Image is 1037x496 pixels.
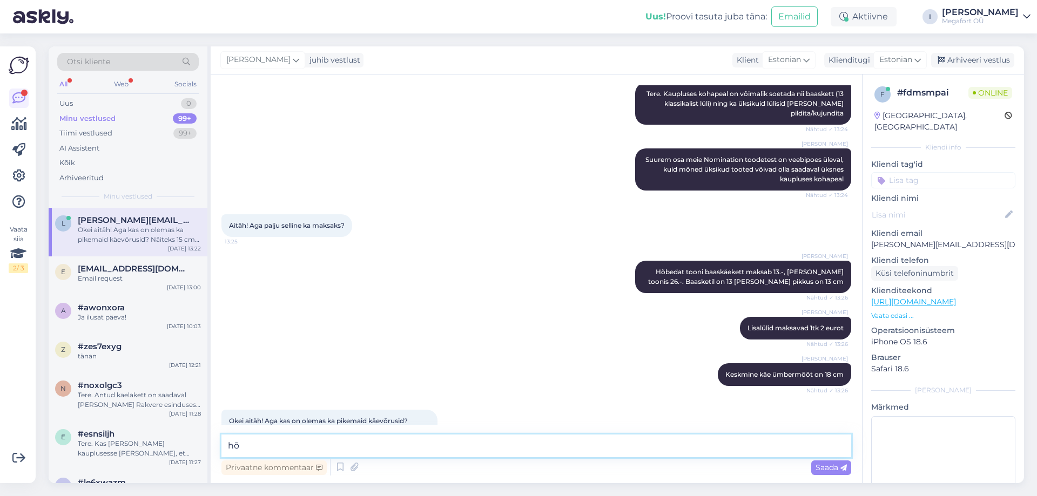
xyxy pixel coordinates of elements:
span: z [61,345,65,354]
div: Kõik [59,158,75,168]
div: Kliendi info [871,142,1015,152]
div: Arhiveeri vestlus [931,53,1014,67]
p: Klienditeekond [871,285,1015,296]
a: [PERSON_NAME]Megafort OÜ [942,8,1031,25]
span: 13:25 [225,237,265,246]
span: Hõbedat tooni baaskäekett maksab 13.-, [PERSON_NAME] toonis 26.-. Baasketil on 13 [PERSON_NAME] p... [648,268,845,286]
div: [DATE] 12:21 [169,361,201,369]
div: [GEOGRAPHIC_DATA], [GEOGRAPHIC_DATA] [874,110,1005,133]
span: Nähtud ✓ 13:24 [806,191,848,199]
p: [PERSON_NAME][EMAIL_ADDRESS][DOMAIN_NAME] [871,239,1015,250]
p: Kliendi telefon [871,255,1015,266]
span: Tere. Kaupluses kohapeal on võimalik soetada nii baaskett (13 klassikalist lüli) ning ka üksikuid... [647,90,845,117]
p: Operatsioonisüsteem [871,325,1015,336]
span: [PERSON_NAME] [802,140,848,148]
span: Saada [816,463,847,472]
div: Proovi tasuta juba täna: [645,10,767,23]
p: Kliendi email [871,228,1015,239]
span: #awonxora [78,303,125,312]
p: Vaata edasi ... [871,311,1015,321]
div: I [922,9,938,24]
div: Tere. Antud kaelakett on saadaval [PERSON_NAME] Rakvere esinduses või tellides läbi e-[PERSON_NAME] [78,390,201,410]
textarea: hõ [221,434,851,457]
span: Nähtud ✓ 13:24 [806,125,848,133]
div: 0 [181,98,197,109]
img: Askly Logo [9,55,29,76]
div: Minu vestlused [59,113,116,124]
span: #zes7exyg [78,342,122,351]
span: Otsi kliente [67,56,110,67]
button: Emailid [771,6,818,27]
div: [DATE] 13:22 [168,244,201,253]
div: Socials [172,77,199,91]
span: [PERSON_NAME] [802,252,848,260]
span: Nähtud ✓ 13:26 [806,294,848,302]
div: AI Assistent [59,143,99,154]
span: [PERSON_NAME] [226,54,291,66]
span: e [61,433,65,441]
span: Keskmine käe ümbermõõt on 18 cm [725,370,844,378]
p: Safari 18.6 [871,363,1015,375]
div: 99+ [173,113,197,124]
span: Nähtud ✓ 13:26 [806,340,848,348]
span: egne.magus@gmail.com [78,264,190,274]
span: Estonian [879,54,912,66]
div: Okei aitäh! Aga kas on olemas ka pikemaid käevõrusid? Näiteks 15 cm või midagi sellist? [78,225,201,244]
span: Minu vestlused [104,192,152,201]
span: [PERSON_NAME] [802,355,848,363]
p: Kliendi tag'id [871,159,1015,170]
div: [DATE] 10:03 [167,322,201,330]
span: Estonian [768,54,801,66]
div: [PERSON_NAME] [942,8,1019,17]
div: [DATE] 13:00 [167,283,201,291]
span: a [61,307,66,315]
span: Aitäh! Aga palju selline ka maksaks? [229,221,345,229]
span: f [880,90,885,98]
span: lilian.spriit@gmail.com [78,215,190,225]
span: Nähtud ✓ 13:26 [806,386,848,395]
div: Arhiveeritud [59,173,104,184]
div: Klienditugi [824,55,870,66]
p: Brauser [871,352,1015,363]
div: [DATE] 11:27 [169,458,201,466]
div: Küsi telefoninumbrit [871,266,958,281]
span: #noxolgc3 [78,381,122,390]
div: 2 / 3 [9,263,28,273]
p: Märkmed [871,402,1015,413]
p: iPhone OS 18.6 [871,336,1015,348]
span: #esnsiljh [78,429,115,439]
span: Lisalülid maksavad 1tk 2 eurot [748,324,844,332]
span: [PERSON_NAME] [802,308,848,316]
div: Email request [78,274,201,283]
div: Megafort OÜ [942,17,1019,25]
a: [URL][DOMAIN_NAME] [871,297,956,307]
div: Vaata siia [9,225,28,273]
span: e [61,268,65,276]
div: juhib vestlust [305,55,360,66]
div: Privaatne kommentaar [221,460,327,475]
div: Aktiivne [831,7,897,26]
div: # fdmsmpai [897,86,968,99]
div: [DATE] 11:28 [169,410,201,418]
div: tänan [78,351,201,361]
div: [PERSON_NAME] [871,385,1015,395]
div: Tere. Kas [PERSON_NAME] kauplusesse [PERSON_NAME], et toode Teile kinni panna või ei ole antud so... [78,439,201,458]
div: Tiimi vestlused [59,128,112,139]
b: Uus! [645,11,666,22]
span: l [62,219,65,227]
span: Suurem osa meie Nomination toodetest on veebipoes üleval, kuid mõned üksikud tooted võivad olla s... [645,155,845,183]
div: 99+ [173,128,197,139]
div: Web [112,77,131,91]
div: All [57,77,70,91]
input: Lisa tag [871,172,1015,188]
div: Ja ilusat päeva! [78,312,201,322]
div: Klient [732,55,759,66]
span: n [60,384,66,392]
span: Online [968,87,1012,99]
span: l [62,481,65,490]
span: Okei aitäh! Aga kas on olemas ka pikemaid käevõrusid? Näiteks 15 cm või midagi sellist? [229,417,409,434]
span: #le6xwazm [78,478,126,487]
p: Kliendi nimi [871,193,1015,204]
input: Lisa nimi [872,209,1003,221]
div: Uus [59,98,73,109]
